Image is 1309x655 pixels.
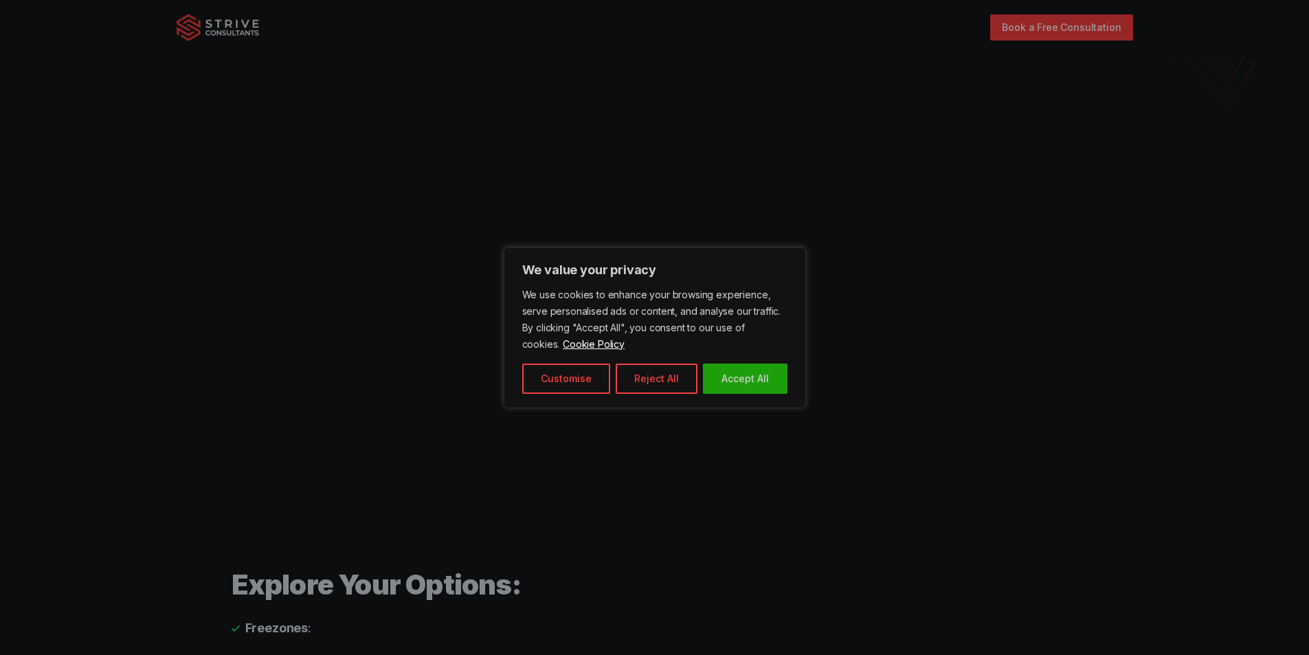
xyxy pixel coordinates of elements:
[562,337,625,351] a: Cookie Policy
[703,364,787,394] button: Accept All
[522,287,787,353] p: We use cookies to enhance your browsing experience, serve personalised ads or content, and analys...
[522,262,787,278] p: We value your privacy
[504,247,806,408] div: We value your privacy
[522,364,610,394] button: Customise
[616,364,697,394] button: Reject All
